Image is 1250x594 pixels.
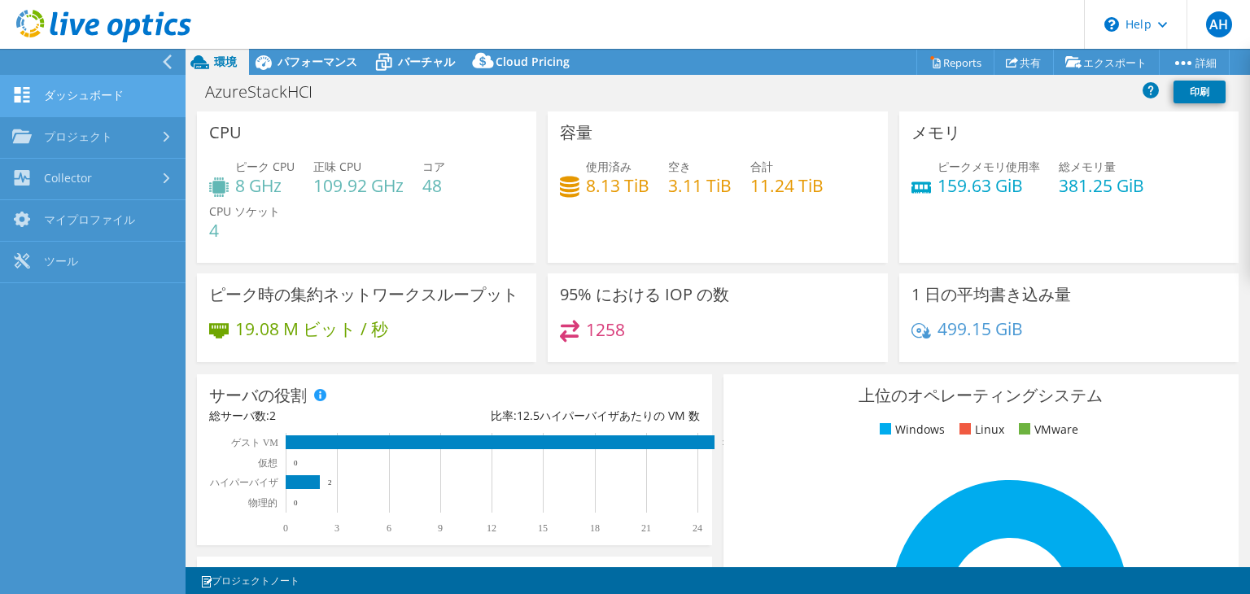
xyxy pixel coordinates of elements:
li: VMware [1015,421,1078,439]
span: 合計 [750,159,773,174]
div: 総サーバ数: [209,407,454,425]
text: 2 [328,478,332,487]
h4: 381.25 GiB [1059,177,1144,194]
span: 環境 [214,54,237,69]
h3: サーバの役割 [209,387,307,404]
a: Reports [916,50,994,75]
text: 21 [641,522,651,534]
svg: \n [1104,17,1119,32]
h4: 19.08 M ビット / 秒 [235,320,388,338]
text: 6 [387,522,391,534]
h3: 95% における IOP の数 [560,286,729,304]
span: 空き [668,159,691,174]
text: 仮想 [257,457,278,469]
h4: 4 [209,221,280,239]
text: 3 [334,522,339,534]
h4: 11.24 TiB [750,177,824,194]
a: プロジェクトノート [189,570,311,591]
text: 物理的 [248,497,278,509]
span: CPU ソケット [209,203,280,219]
text: 24 [693,522,702,534]
a: エクスポート [1053,50,1160,75]
span: ピークメモリ使用率 [937,159,1040,174]
h3: 上位のオペレーティングシステム [736,387,1226,404]
h1: AzureStackHCI [198,83,338,101]
h4: 499.15 GiB [937,320,1023,338]
div: 比率: ハイパーバイザあたりの VM 数 [454,407,699,425]
h3: ピーク時の集約ネットワークスループット [209,286,518,304]
text: 18 [590,522,600,534]
text: 0 [283,522,288,534]
h3: CPU [209,124,242,142]
h3: 1 日の平均書き込み量 [911,286,1071,304]
h3: 容量 [560,124,592,142]
span: パフォーマンス [278,54,357,69]
text: 15 [538,522,548,534]
span: 12.5 [517,408,540,423]
h4: 109.92 GHz [313,177,404,194]
text: 0 [294,499,298,507]
span: Cloud Pricing [496,54,570,69]
span: 使用済み [586,159,632,174]
h4: 1258 [586,321,625,338]
h4: 8.13 TiB [586,177,649,194]
li: Windows [876,421,945,439]
span: コア [422,159,445,174]
a: 詳細 [1159,50,1230,75]
h4: 8 GHz [235,177,295,194]
li: Linux [955,421,1004,439]
span: バーチャル [398,54,455,69]
span: 2 [269,408,276,423]
text: 0 [294,459,298,467]
span: 正味 CPU [313,159,361,174]
span: ピーク CPU [235,159,295,174]
h3: メモリ [911,124,960,142]
text: ハイパーバイザ [209,477,278,488]
text: 12 [487,522,496,534]
span: 総メモリ量 [1059,159,1116,174]
text: ゲスト VM [231,437,279,448]
h4: 159.63 GiB [937,177,1040,194]
text: 9 [438,522,443,534]
h4: 3.11 TiB [668,177,732,194]
a: 印刷 [1174,81,1226,103]
span: AH [1206,11,1232,37]
a: 共有 [994,50,1054,75]
h4: 48 [422,177,445,194]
